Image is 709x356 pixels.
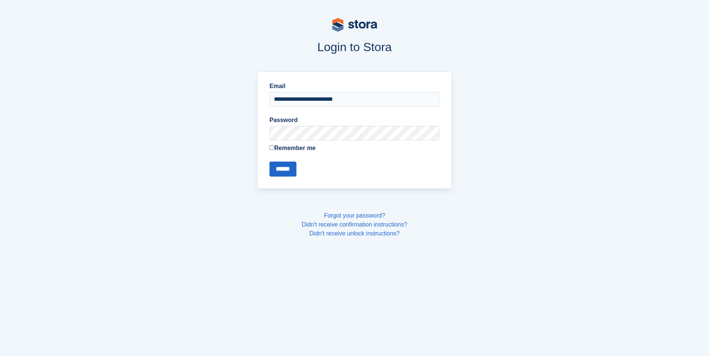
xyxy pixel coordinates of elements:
[115,40,595,54] h1: Login to Stora
[269,144,440,153] label: Remember me
[269,82,440,91] label: Email
[309,230,400,237] a: Didn't receive unlock instructions?
[332,18,377,32] img: stora-logo-53a41332b3708ae10de48c4981b4e9114cc0af31d8433b30ea865607fb682f29.svg
[269,116,440,125] label: Password
[269,145,274,150] input: Remember me
[302,221,407,228] a: Didn't receive confirmation instructions?
[324,212,385,219] a: Forgot your password?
